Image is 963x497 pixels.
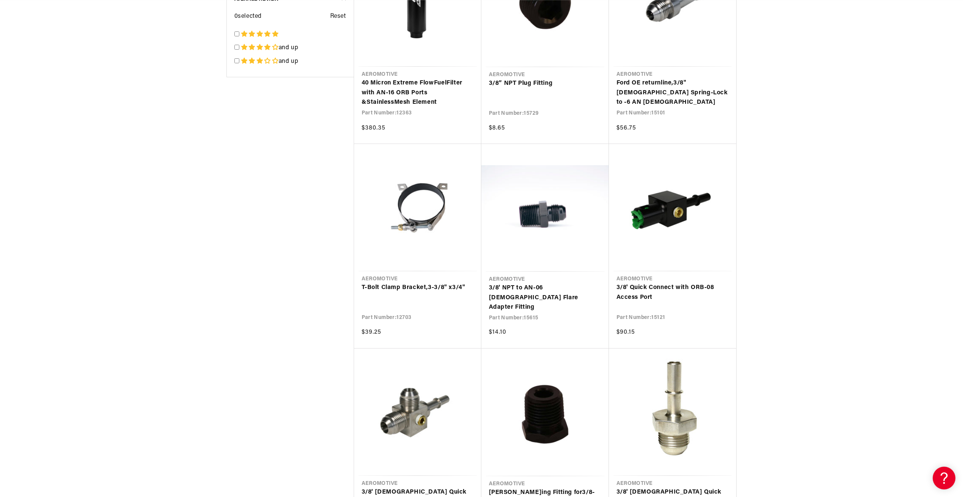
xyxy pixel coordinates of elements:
[279,58,298,64] span: and up
[362,283,474,293] a: T-Bolt Clamp Bracket,3-3/8" x3/4"
[330,12,346,22] span: Reset
[279,45,298,51] span: and up
[362,78,474,108] a: 40 Micron Extreme FlowFuelFilter with AN-16 ORB Ports &StainlessMesh Element
[617,78,729,108] a: Ford OE returnline,3/8" [DEMOGRAPHIC_DATA] Spring-Lock to -6 AN [DEMOGRAPHIC_DATA]
[489,79,601,89] a: 3/8” NPT Plug Fitting
[489,283,601,313] a: 3/8' NPT to AN-06 [DEMOGRAPHIC_DATA] Flare Adapter Fitting
[234,12,262,22] span: 0 selected
[617,283,729,302] a: 3/8' Quick Connect with ORB-08 Access Port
